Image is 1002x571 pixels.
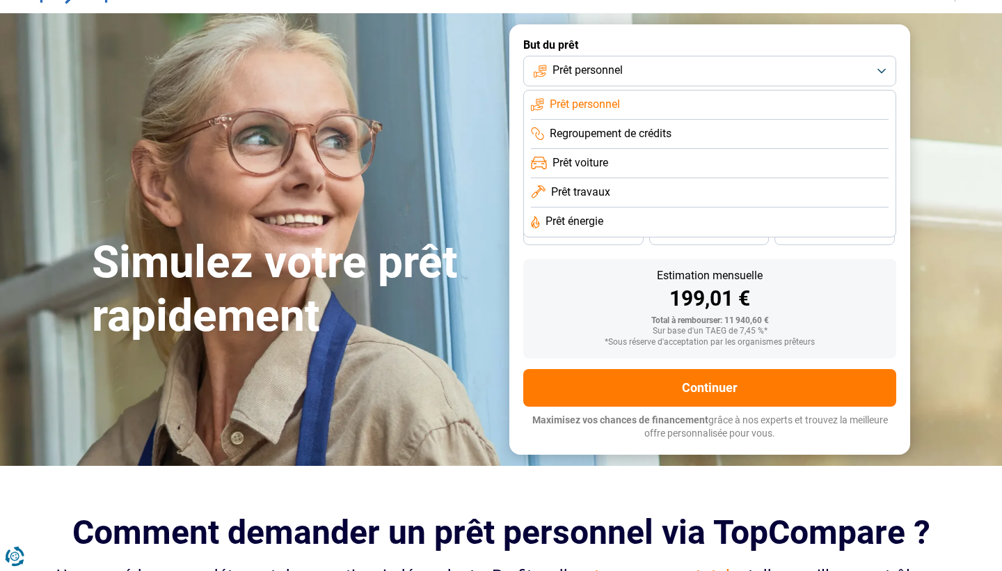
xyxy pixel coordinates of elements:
[92,236,493,343] h1: Simulez votre prêt rapidement
[552,63,623,78] span: Prêt personnel
[523,38,896,52] label: But du prêt
[523,369,896,407] button: Continuer
[820,230,850,239] span: 24 mois
[534,327,885,336] div: Sur base d'un TAEG de 7,45 %*
[534,316,885,326] div: Total à rembourser: 11 940,60 €
[550,97,620,112] span: Prêt personnel
[523,56,896,86] button: Prêt personnel
[546,214,603,229] span: Prêt énergie
[534,270,885,281] div: Estimation mensuelle
[534,288,885,309] div: 199,01 €
[50,513,952,552] h2: Comment demander un prêt personnel via TopCompare ?
[523,414,896,441] p: grâce à nos experts et trouvez la meilleure offre personnalisée pour vous.
[550,126,671,141] span: Regroupement de crédits
[534,338,885,347] div: *Sous réserve d'acceptation par les organismes prêteurs
[568,230,598,239] span: 36 mois
[552,155,608,171] span: Prêt voiture
[551,185,610,200] span: Prêt travaux
[532,414,708,425] span: Maximisez vos chances de financement
[694,230,724,239] span: 30 mois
